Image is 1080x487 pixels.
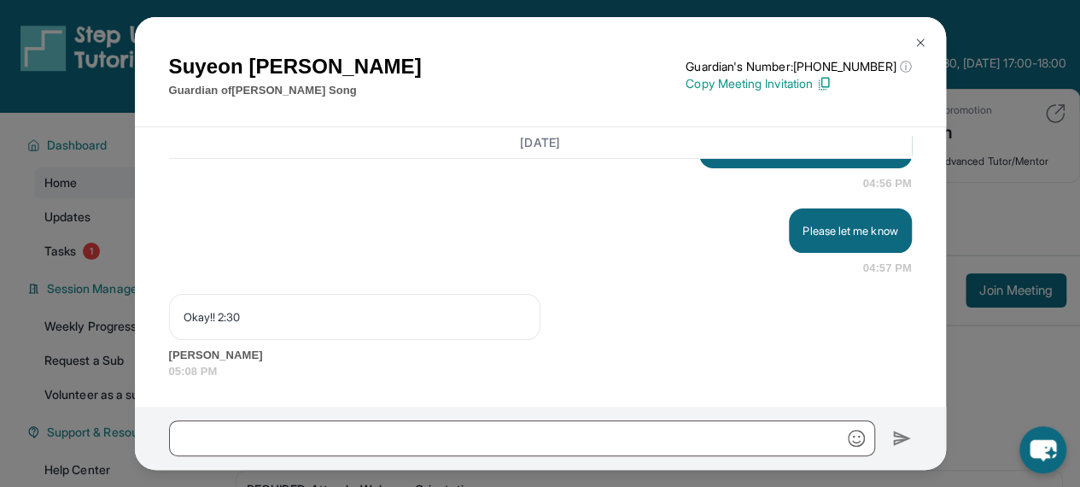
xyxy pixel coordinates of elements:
h3: [DATE] [169,134,912,151]
span: 04:57 PM [863,260,912,277]
p: Please let me know [803,222,897,239]
p: Okay!! 2:30 [184,308,526,326]
button: chat-button [1019,426,1066,473]
h1: Suyeon [PERSON_NAME] [169,51,422,82]
img: Emoji [848,430,865,447]
img: Close Icon [914,36,927,50]
img: Copy Icon [816,76,832,91]
p: Guardian's Number: [PHONE_NUMBER] [686,58,911,75]
p: Copy Meeting Invitation [686,75,911,92]
span: [PERSON_NAME] [169,347,912,364]
span: 04:56 PM [863,175,912,192]
img: Send icon [892,428,912,449]
span: 05:08 PM [169,363,912,380]
span: ⓘ [899,58,911,75]
p: Guardian of [PERSON_NAME] Song [169,82,422,99]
